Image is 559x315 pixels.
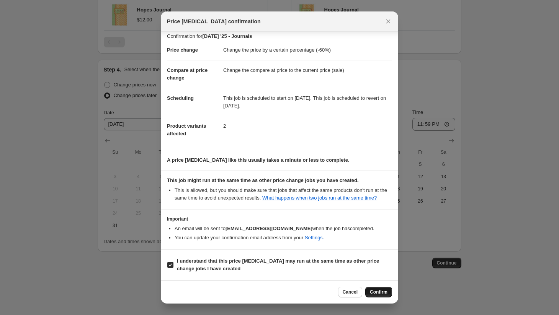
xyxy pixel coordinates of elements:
span: Scheduling [167,95,194,101]
dd: 2 [223,116,392,136]
li: This is allowed, but you should make sure that jobs that affect the same products don ' t run at ... [175,187,392,202]
li: An email will be sent to when the job has completed . [175,225,392,232]
span: Price [MEDICAL_DATA] confirmation [167,18,261,25]
li: You can update your confirmation email address from your . [175,234,392,242]
button: Confirm [365,287,392,297]
b: I understand that this price [MEDICAL_DATA] may run at the same time as other price change jobs I... [177,258,379,271]
span: Product variants affected [167,123,206,136]
dd: This job is scheduled to start on [DATE]. This job is scheduled to revert on [DATE]. [223,88,392,116]
span: Compare at price change [167,67,208,81]
p: Confirmation for [167,32,392,40]
span: Cancel [343,289,358,295]
dd: Change the price by a certain percentage (-60%) [223,40,392,60]
h3: Important [167,216,392,222]
button: Close [383,16,394,27]
b: A price [MEDICAL_DATA] like this usually takes a minute or less to complete. [167,157,350,163]
dd: Change the compare at price to the current price (sale) [223,60,392,80]
b: This job might run at the same time as other price change jobs you have created. [167,177,359,183]
span: Price change [167,47,198,53]
button: Cancel [338,287,362,297]
a: What happens when two jobs run at the same time? [262,195,377,201]
b: [EMAIL_ADDRESS][DOMAIN_NAME] [226,226,312,231]
a: Settings [305,235,323,240]
b: [DATE] '25 - Journals [202,33,252,39]
span: Confirm [370,289,387,295]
